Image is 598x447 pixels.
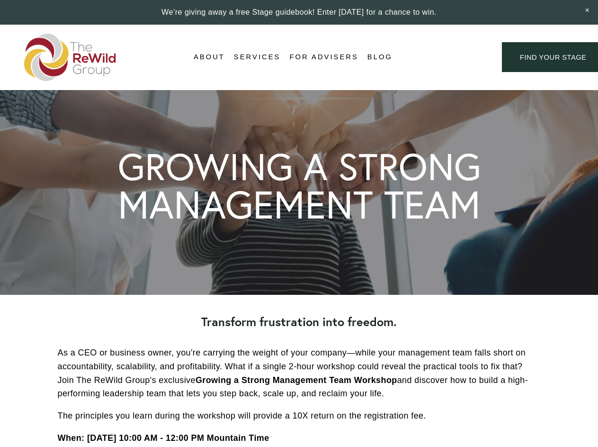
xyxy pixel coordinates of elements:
a: Blog [367,50,393,64]
p: The principles you learn during the workshop will provide a 10X return on the registration fee. [58,409,541,423]
h1: GROWING A STRONG [118,148,481,185]
a: folder dropdown [194,50,225,64]
a: For Advisers [289,50,358,64]
p: As a CEO or business owner, you're carrying the weight of your company—while your management team... [58,346,541,401]
a: folder dropdown [234,50,281,64]
strong: Growing a Strong Management Team Workshop [196,375,397,385]
span: Services [234,51,281,64]
strong: When: [58,433,85,443]
img: The ReWild Group [24,34,117,81]
h1: MANAGEMENT TEAM [118,185,481,224]
span: About [194,51,225,64]
strong: Transform frustration into freedom. [201,314,397,329]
